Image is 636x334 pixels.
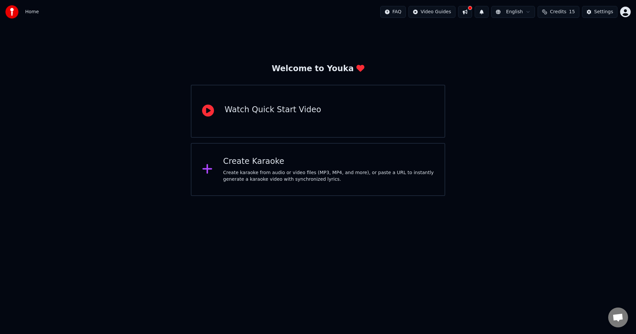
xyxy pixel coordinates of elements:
img: youka [5,5,19,19]
div: Create karaoke from audio or video files (MP3, MP4, and more), or paste a URL to instantly genera... [223,169,434,183]
button: FAQ [380,6,406,18]
button: Credits15 [538,6,579,18]
div: Create Karaoke [223,156,434,167]
span: Credits [550,9,566,15]
span: Home [25,9,39,15]
span: 15 [569,9,575,15]
div: Welcome to Youka [272,64,364,74]
div: Open chat [608,308,628,327]
div: Settings [594,9,613,15]
button: Video Guides [408,6,455,18]
button: Settings [582,6,617,18]
nav: breadcrumb [25,9,39,15]
div: Watch Quick Start Video [225,105,321,115]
